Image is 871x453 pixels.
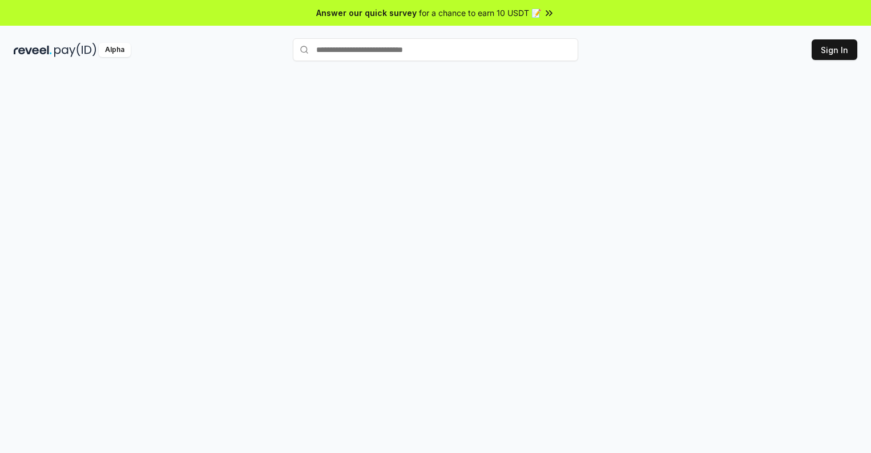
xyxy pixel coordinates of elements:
[99,43,131,57] div: Alpha
[316,7,417,19] span: Answer our quick survey
[14,43,52,57] img: reveel_dark
[419,7,541,19] span: for a chance to earn 10 USDT 📝
[812,39,857,60] button: Sign In
[54,43,96,57] img: pay_id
